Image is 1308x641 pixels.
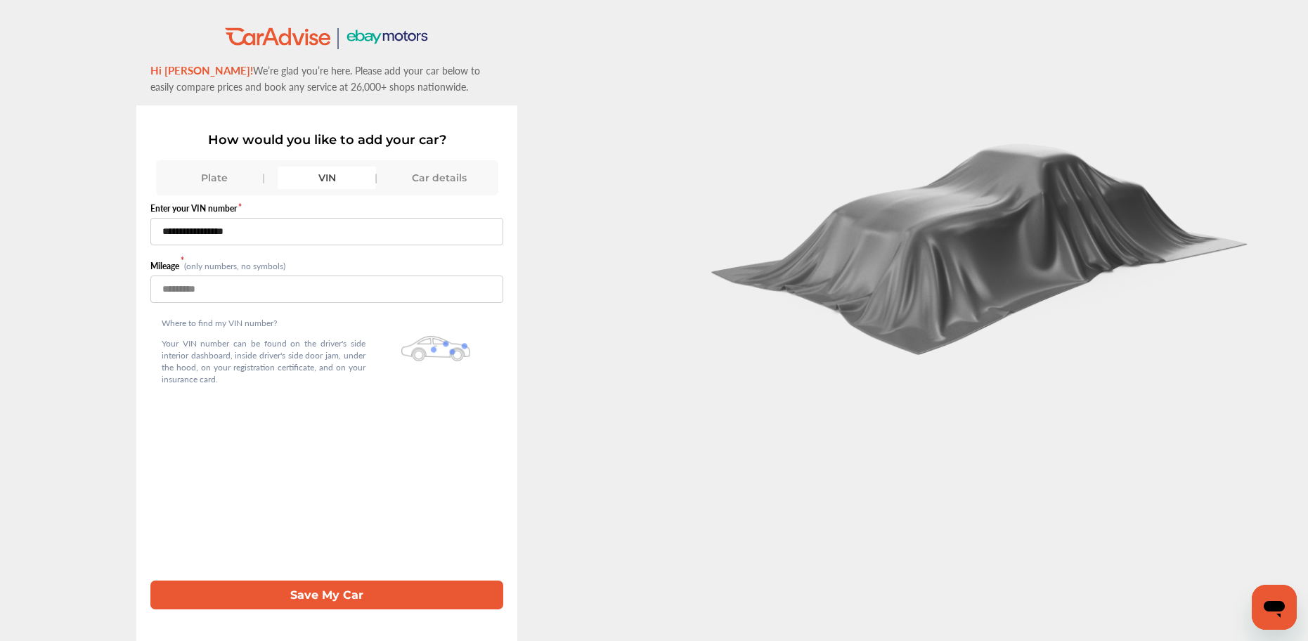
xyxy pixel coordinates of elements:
p: Your VIN number can be found on the driver's side interior dashboard, inside driver's side door j... [162,337,365,385]
iframe: Button to launch messaging window [1252,585,1297,630]
div: Plate [165,167,264,189]
label: Enter your VIN number [150,202,503,214]
p: Where to find my VIN number? [162,317,365,329]
img: olbwX0zPblBWoAAAAASUVORK5CYII= [401,336,471,361]
div: Car details [390,167,488,189]
img: carCoverBlack.2823a3dccd746e18b3f8.png [700,128,1262,356]
button: Save My Car [150,581,503,609]
p: How would you like to add your car? [150,132,503,148]
span: We’re glad you’re here. Please add your car below to easily compare prices and book any service a... [150,63,480,93]
span: Hi [PERSON_NAME]! [150,63,253,77]
small: (only numbers, no symbols) [184,260,285,272]
label: Mileage [150,260,184,272]
div: VIN [278,167,376,189]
